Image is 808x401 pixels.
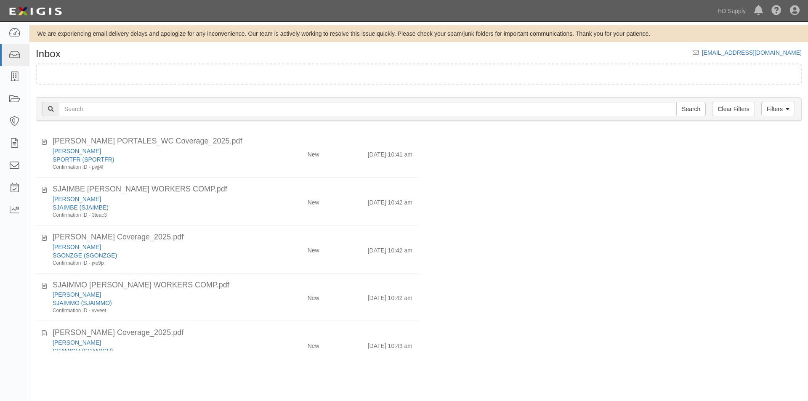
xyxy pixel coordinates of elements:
[53,148,101,154] a: [PERSON_NAME]
[676,102,706,116] input: Search
[36,48,61,59] h1: Inbox
[53,348,113,354] a: SRAMIGU (SRAMIGU)
[368,338,412,350] div: [DATE] 10:43 am
[53,147,257,155] div: FRANCISCO U PORTALES
[713,3,750,19] a: HD Supply
[53,232,412,243] div: GERARDO GONZALEZ_WC Coverage_2025.pdf
[368,243,412,255] div: [DATE] 10:42 am
[53,280,412,291] div: SJAIMMO MOISES JAIMES WORKERS COMP.pdf
[308,147,319,159] div: New
[53,339,101,346] a: [PERSON_NAME]
[53,338,257,347] div: GUSTAVO RAMIREZ
[368,147,412,159] div: [DATE] 10:41 am
[53,347,257,355] div: SRAMIGU (SRAMIGU)
[53,251,257,260] div: SGONZGE (SGONZGE)
[368,290,412,302] div: [DATE] 10:42 am
[53,195,257,203] div: BENIGNO JAIMES JAIMES
[53,252,117,259] a: SGONZGE (SGONZGE)
[368,195,412,207] div: [DATE] 10:42 am
[53,299,257,307] div: SJAIMMO (SJAIMMO)
[702,49,802,56] a: [EMAIL_ADDRESS][DOMAIN_NAME]
[53,300,112,306] a: SJAIMMO (SJAIMMO)
[6,4,64,19] img: logo-5460c22ac91f19d4615b14bd174203de0afe785f0fc80cf4dbbc73dc1793850b.png
[53,327,412,338] div: GUSTAVO RAMIREZ_WC Coverage_2025.pdf
[771,6,781,16] i: Help Center - Complianz
[761,102,795,116] a: Filters
[308,338,319,350] div: New
[53,260,257,267] div: Confirmation ID - jxe9jx
[53,307,257,314] div: Confirmation ID - vvveet
[53,290,257,299] div: MOISES JAIMES
[53,243,257,251] div: GERARDO GONZALEZ
[53,155,257,164] div: SPORTFR (SPORTFR)
[53,204,109,211] a: SJAIMBE (SJAIMBE)
[53,156,114,163] a: SPORTFR (SPORTFR)
[308,243,319,255] div: New
[53,136,412,147] div: FRANSICO PORTALES_WC Coverage_2025.pdf
[308,195,319,207] div: New
[59,102,677,116] input: Search
[53,164,257,171] div: Confirmation ID - pvjj4f
[308,290,319,302] div: New
[53,196,101,202] a: [PERSON_NAME]
[53,212,257,219] div: Confirmation ID - 3teac3
[53,244,101,250] a: [PERSON_NAME]
[53,184,412,195] div: SJAIMBE BENIGNO JAIMES WORKERS COMP.pdf
[53,203,257,212] div: SJAIMBE (SJAIMBE)
[712,102,755,116] a: Clear Filters
[53,291,101,298] a: [PERSON_NAME]
[29,29,808,38] div: We are experiencing email delivery delays and apologize for any inconvenience. Our team is active...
